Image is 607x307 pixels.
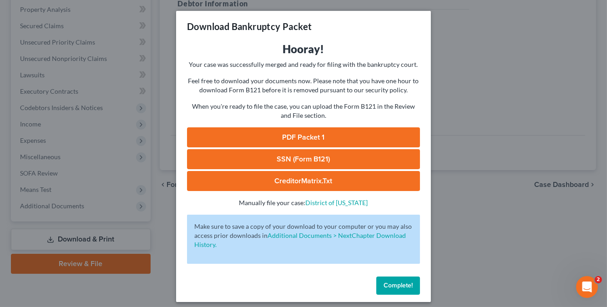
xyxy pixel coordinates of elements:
[194,232,406,248] a: Additional Documents > NextChapter Download History.
[187,149,420,169] a: SSN (Form B121)
[187,198,420,207] p: Manually file your case:
[187,20,312,33] h3: Download Bankruptcy Packet
[187,42,420,56] h3: Hooray!
[595,276,602,283] span: 2
[187,102,420,120] p: When you're ready to file the case, you can upload the Form B121 in the Review and File section.
[187,76,420,95] p: Feel free to download your documents now. Please note that you have one hour to download Form B12...
[187,127,420,147] a: PDF Packet 1
[187,171,420,191] a: CreditorMatrix.txt
[376,277,420,295] button: Complete!
[187,60,420,69] p: Your case was successfully merged and ready for filing with the bankruptcy court.
[194,222,413,249] p: Make sure to save a copy of your download to your computer or you may also access prior downloads in
[306,199,368,206] a: District of [US_STATE]
[384,282,413,289] span: Complete!
[576,276,598,298] iframe: Intercom live chat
